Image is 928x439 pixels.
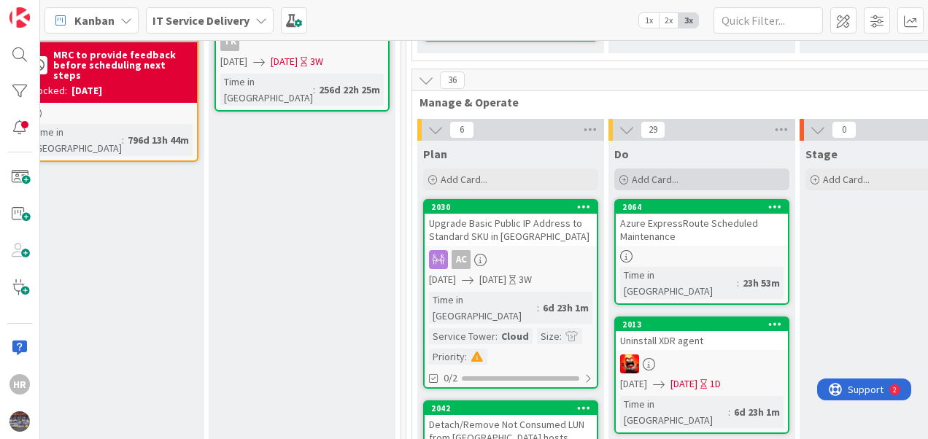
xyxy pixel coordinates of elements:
div: 23h 53m [739,275,784,291]
a: MRC Tech Bar Concept EvalMRC to provide feedback before scheduling next stepsBlocked:[DATE]Time i... [23,9,198,162]
span: : [465,349,467,365]
div: [DATE] [71,83,102,98]
span: Add Card... [632,173,678,186]
div: 1D [710,376,721,392]
span: 2x [659,13,678,28]
span: 36 [440,71,465,89]
div: VN [616,354,788,373]
div: Upgrade Basic Public IP Address to Standard SKU in [GEOGRAPHIC_DATA] [425,214,597,246]
div: 2042 [425,402,597,415]
div: 256d 22h 25m [315,82,384,98]
div: TK [220,32,239,51]
div: 2064 [616,201,788,214]
div: 796d 13h 44m [124,132,193,148]
a: 2013Uninstall XDR agentVN[DATE][DATE]1DTime in [GEOGRAPHIC_DATA]:6d 23h 1m [614,316,789,434]
span: Add Card... [441,173,487,186]
div: 2030 [431,202,597,212]
div: 2013 [616,318,788,331]
span: [DATE] [479,272,506,287]
span: : [495,328,498,344]
span: 29 [641,121,665,139]
span: Support [31,2,66,20]
span: [DATE] [220,54,247,69]
span: 0/2 [444,370,457,386]
div: 2013Uninstall XDR agent [616,318,788,350]
div: Time in [GEOGRAPHIC_DATA] [620,396,728,428]
span: Add Card... [823,173,870,186]
div: 2013 [622,319,788,330]
input: Quick Filter... [714,7,823,34]
span: 6 [449,121,474,139]
div: Time in [GEOGRAPHIC_DATA] [429,292,537,324]
div: Time in [GEOGRAPHIC_DATA] [620,267,737,299]
div: 2030 [425,201,597,214]
div: 2 [76,6,80,18]
div: 3W [519,272,532,287]
div: 6d 23h 1m [730,404,784,420]
div: 2064Azure ExpressRoute Scheduled Maintenance [616,201,788,246]
span: 1x [639,13,659,28]
a: 2030Upgrade Basic Public IP Address to Standard SKU in [GEOGRAPHIC_DATA]AC[DATE][DATE]3WTime in [... [423,199,598,389]
div: Cloud [498,328,533,344]
div: 2030Upgrade Basic Public IP Address to Standard SKU in [GEOGRAPHIC_DATA] [425,201,597,246]
div: Size [537,328,560,344]
span: Do [614,147,629,161]
div: 2042 [431,403,597,413]
div: 3W [310,54,323,69]
div: 2064 [622,202,788,212]
div: Azure ExpressRoute Scheduled Maintenance [616,214,788,246]
span: Kanban [74,12,115,29]
span: [DATE] [620,376,647,392]
b: MRC to provide feedback before scheduling next steps [53,50,193,80]
span: Stage [805,147,838,161]
span: 3x [678,13,698,28]
span: Plan [423,147,447,161]
div: HR [9,374,30,395]
span: : [737,275,739,291]
span: [DATE] [429,272,456,287]
div: Priority [429,349,465,365]
span: : [313,82,315,98]
div: Time in [GEOGRAPHIC_DATA] [29,124,122,156]
div: Time in [GEOGRAPHIC_DATA] [220,74,313,106]
div: 6d 23h 1m [539,300,592,316]
div: AC [425,250,597,269]
span: [DATE] [271,54,298,69]
img: Visit kanbanzone.com [9,7,30,28]
img: VN [620,354,639,373]
span: 0 [832,121,857,139]
div: Service Tower [429,328,495,344]
div: Uninstall XDR agent [616,331,788,350]
b: IT Service Delivery [152,13,250,28]
div: AC [452,250,471,269]
div: Blocked: [29,83,67,98]
span: : [537,300,539,316]
img: avatar [9,411,30,432]
span: [DATE] [670,376,697,392]
span: : [560,328,562,344]
a: 2064Azure ExpressRoute Scheduled MaintenanceTime in [GEOGRAPHIC_DATA]:23h 53m [614,199,789,305]
div: TK [216,32,388,51]
span: : [728,404,730,420]
span: : [122,132,124,148]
